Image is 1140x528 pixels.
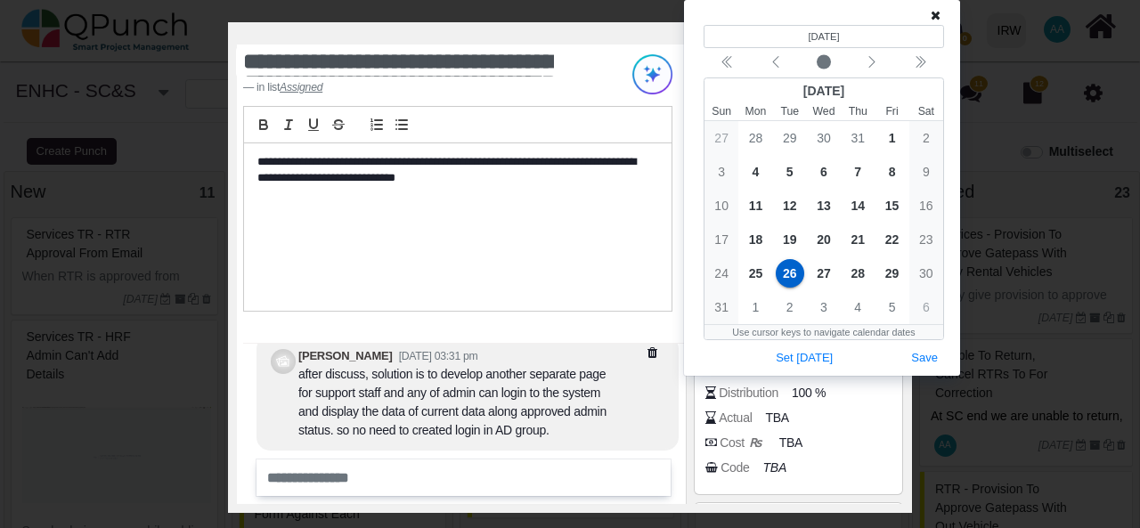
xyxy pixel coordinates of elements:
bdi: [DATE] [808,31,839,42]
span: 29 [776,124,804,152]
span: 19 [776,225,804,254]
div: 8/24/2025 [704,256,738,290]
small: Monday [738,103,772,119]
div: Distribution [719,384,778,402]
button: Set [DATE] [769,346,839,370]
div: 8/14/2025 [841,189,875,223]
small: Wednesday [807,103,841,119]
div: 8/4/2025 [738,155,772,189]
span: 1 [741,293,769,321]
svg: chevron left [769,55,783,69]
div: 8/31/2025 [704,290,738,324]
svg: chevron double left [913,55,927,69]
button: Save [905,346,944,370]
div: 8/7/2025 [841,155,875,189]
span: 12 [776,191,804,220]
svg: chevron left [865,55,879,69]
div: 8/3/2025 [704,155,738,189]
button: Current month [800,51,848,75]
span: 6 [810,158,838,186]
div: 8/21/2025 [841,223,875,256]
small: Saturday [909,103,943,119]
button: Next month [848,51,896,75]
b: ₨ [749,436,761,450]
svg: circle fill [817,55,831,69]
div: Actual [719,409,752,427]
span: 31 [843,124,872,152]
span: 5 [878,293,907,321]
div: 8/10/2025 [704,189,738,223]
img: Try writing with AI [632,54,672,94]
div: Cost [720,434,765,452]
div: 7/29/2025 [773,121,807,155]
span: 5 [776,158,804,186]
button: Next year [896,51,944,75]
span: 25 [741,259,769,288]
div: 8/25/2025 [738,256,772,290]
button: Previous year [704,51,752,75]
span: 4 [741,158,769,186]
div: [DATE] [704,78,943,103]
span: 100 % [792,384,826,402]
span: 8 [878,158,907,186]
span: 1 [878,124,907,152]
small: Thursday [841,103,875,119]
span: 29 [878,259,907,288]
div: Code [721,459,749,477]
div: 8/23/2025 [909,223,943,256]
div: 8/26/2025 (Selected date) [773,256,807,290]
span: TBA [765,409,788,427]
div: after discuss, solution is to develop another separate page for support staff and any of admin ca... [298,365,610,440]
div: 9/4/2025 [841,290,875,324]
div: 8/1/2025 [875,121,908,155]
span: 2 [776,293,804,321]
button: Previous month [752,51,800,75]
div: 9/5/2025 [875,290,908,324]
div: 7/28/2025 [738,121,772,155]
div: 8/28/2025 [841,256,875,290]
small: Tuesday [773,103,807,119]
div: 9/2/2025 (Today) [773,290,807,324]
cite: Source Title [280,81,322,93]
div: 8/29/2025 [875,256,908,290]
span: 28 [843,259,872,288]
div: 8/12/2025 [773,189,807,223]
div: 8/5/2025 [773,155,807,189]
div: 8/30/2025 [909,256,943,290]
small: Friday [875,103,908,119]
div: 8/6/2025 [807,155,841,189]
div: 9/1/2025 [738,290,772,324]
div: 8/8/2025 [875,155,908,189]
div: 8/27/2025 [807,256,841,290]
footer: in list [243,79,597,95]
div: 7/31/2025 [841,121,875,155]
span: 20 [810,225,838,254]
span: 30 [810,124,838,152]
div: 8/15/2025 [875,189,908,223]
div: Calendar navigation [704,51,944,75]
div: 8/11/2025 [738,189,772,223]
small: Sunday [704,103,738,119]
span: 13 [810,191,838,220]
span: 7 [843,158,872,186]
div: 8/9/2025 [909,155,943,189]
div: 9/6/2025 [909,290,943,324]
div: 8/18/2025 [738,223,772,256]
span: 15 [878,191,907,220]
div: 7/27/2025 [704,121,738,155]
div: 9/3/2025 [807,290,841,324]
small: [DATE] 03:31 pm [399,350,478,362]
span: 26 [776,259,804,288]
span: 3 [810,293,838,321]
div: 8/16/2025 [909,189,943,223]
span: 28 [741,124,769,152]
span: 27 [810,259,838,288]
span: 4 [843,293,872,321]
div: 8/2/2025 [909,121,943,155]
svg: chevron double left [721,55,735,69]
div: 8/13/2025 [807,189,841,223]
span: 18 [741,225,769,254]
div: 8/20/2025 [807,223,841,256]
b: [PERSON_NAME] [298,349,392,362]
div: 8/19/2025 [773,223,807,256]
